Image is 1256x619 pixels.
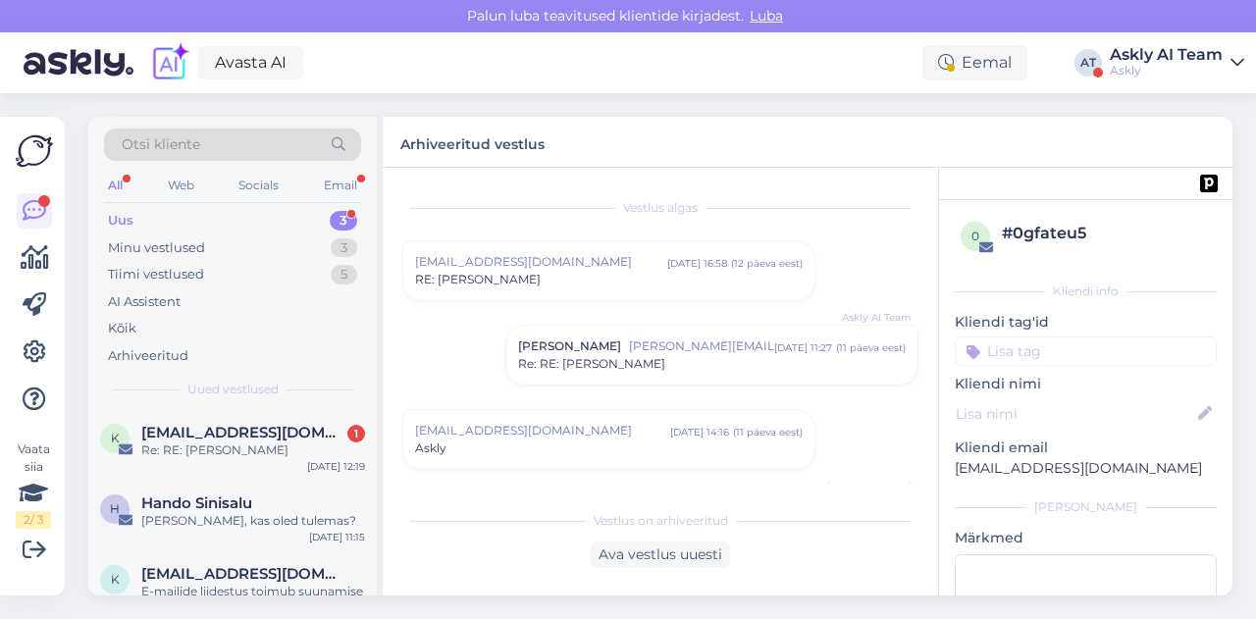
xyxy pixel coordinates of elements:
[415,253,667,271] span: [EMAIL_ADDRESS][DOMAIN_NAME]
[591,542,730,568] div: Ava vestlus uuesti
[122,134,200,155] span: Otsi kliente
[733,425,803,439] div: ( 11 päeva eest )
[518,355,665,373] span: Re: RE: [PERSON_NAME]
[667,256,727,271] div: [DATE] 16:58
[400,129,545,155] label: Arhiveeritud vestlus
[141,512,365,530] div: [PERSON_NAME], kas oled tulemas?
[108,292,181,312] div: AI Assistent
[1110,63,1223,78] div: Askly
[955,374,1217,394] p: Kliendi nimi
[955,283,1217,300] div: Kliendi info
[331,238,357,258] div: 3
[670,425,729,439] div: [DATE] 14:16
[141,565,345,583] span: Kristiina@laur.ee
[331,265,357,284] div: 5
[518,337,621,355] span: [PERSON_NAME]
[108,265,204,284] div: Tiimi vestlused
[955,528,1217,548] p: Märkmed
[108,319,136,338] div: Kõik
[836,340,906,355] div: ( 11 päeva eest )
[307,459,365,474] div: [DATE] 12:19
[955,438,1217,458] p: Kliendi email
[141,494,252,512] span: Hando Sinisalu
[149,42,190,83] img: explore-ai
[108,238,205,258] div: Minu vestlused
[347,425,365,442] div: 1
[104,173,127,198] div: All
[629,337,774,355] span: [PERSON_NAME][EMAIL_ADDRESS][DOMAIN_NAME]
[198,46,303,79] a: Avasta AI
[731,256,803,271] div: ( 12 päeva eest )
[744,7,789,25] span: Luba
[1002,222,1211,245] div: # 0gfateu5
[16,132,53,170] img: Askly Logo
[16,511,51,529] div: 2 / 3
[922,45,1027,80] div: Eemal
[111,572,120,587] span: K
[1200,175,1218,192] img: pd
[1110,47,1244,78] a: Askly AI TeamAskly
[955,498,1217,516] div: [PERSON_NAME]
[594,512,728,530] span: Vestlus on arhiveeritud
[141,424,345,441] span: kersti@jone.ee
[108,346,188,366] div: Arhiveeritud
[330,211,357,231] div: 3
[971,229,979,243] span: 0
[956,403,1194,425] input: Lisa nimi
[774,340,832,355] div: [DATE] 11:27
[415,439,446,457] span: Askly
[141,583,365,618] div: E-mailide liidestus toimub suunamise (forwarding) kaudu ehk praegune emailiserver suunab Askly'ss...
[187,381,279,398] span: Uued vestlused
[415,422,670,439] span: [EMAIL_ADDRESS][DOMAIN_NAME]
[164,173,198,198] div: Web
[1074,49,1102,77] div: AT
[838,310,912,325] span: Askly AI Team
[402,199,918,217] div: Vestlus algas
[415,271,541,288] span: RE: [PERSON_NAME]
[110,501,120,516] span: H
[1110,47,1223,63] div: Askly AI Team
[235,173,283,198] div: Socials
[141,441,365,459] div: Re: RE: [PERSON_NAME]
[320,173,361,198] div: Email
[309,530,365,544] div: [DATE] 11:15
[108,211,133,231] div: Uus
[955,336,1217,366] input: Lisa tag
[955,312,1217,333] p: Kliendi tag'id
[111,431,120,445] span: k
[827,479,912,493] span: [PERSON_NAME]
[16,440,51,529] div: Vaata siia
[955,458,1217,479] p: [EMAIL_ADDRESS][DOMAIN_NAME]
